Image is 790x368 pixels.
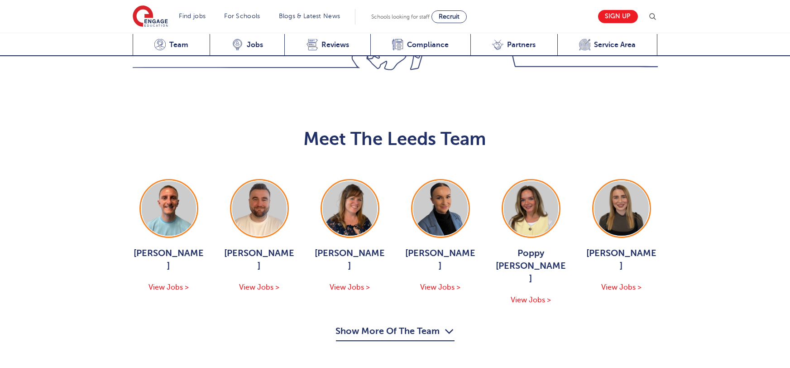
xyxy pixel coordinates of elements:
span: Team [169,40,188,49]
span: Partners [507,40,536,49]
span: Schools looking for staff [371,14,430,20]
span: View Jobs > [511,296,551,304]
a: Partners [470,34,557,56]
a: [PERSON_NAME] View Jobs > [585,179,658,293]
a: Recruit [431,10,467,23]
span: View Jobs > [601,283,642,291]
span: View Jobs > [330,283,370,291]
span: [PERSON_NAME] [223,247,296,272]
h2: Meet The Leeds Team [133,128,658,150]
img: Poppy Burnside [504,181,558,236]
a: Find jobs [179,13,206,19]
a: Reviews [284,34,370,56]
a: [PERSON_NAME] View Jobs > [314,179,386,293]
span: View Jobs > [239,283,279,291]
a: Compliance [370,34,470,56]
span: Recruit [439,13,460,20]
span: Compliance [407,40,449,49]
a: Team [133,34,210,56]
span: Jobs [247,40,263,49]
img: Holly Johnson [413,181,468,236]
a: Service Area [557,34,658,56]
a: Blogs & Latest News [279,13,340,19]
img: Chris Rushton [232,181,287,236]
a: Jobs [210,34,284,56]
span: Poppy [PERSON_NAME] [495,247,567,285]
a: [PERSON_NAME] View Jobs > [223,179,296,293]
span: Service Area [594,40,636,49]
a: [PERSON_NAME] View Jobs > [133,179,205,293]
img: Engage Education [133,5,168,28]
span: [PERSON_NAME] [404,247,477,272]
span: [PERSON_NAME] [314,247,386,272]
span: Reviews [321,40,349,49]
a: For Schools [224,13,260,19]
button: Show More Of The Team [336,324,455,341]
img: Layla McCosker [594,181,649,236]
a: Sign up [598,10,638,23]
span: View Jobs > [420,283,460,291]
img: Joanne Wright [323,181,377,236]
span: View Jobs > [148,283,189,291]
span: [PERSON_NAME] [133,247,205,272]
a: [PERSON_NAME] View Jobs > [404,179,477,293]
img: George Dignam [142,181,196,236]
a: Poppy [PERSON_NAME] View Jobs > [495,179,567,306]
span: [PERSON_NAME] [585,247,658,272]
